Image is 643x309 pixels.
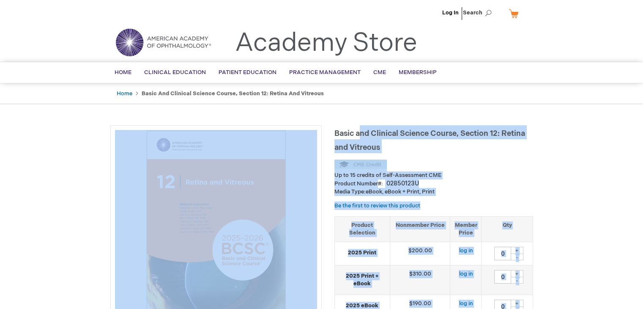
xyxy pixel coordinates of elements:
[142,90,324,97] strong: Basic and Clinical Science Course, Section 12: Retina and Vitreous
[511,277,523,284] div: -
[511,270,523,277] div: +
[459,270,473,277] a: log in
[339,249,386,257] strong: 2025 Print
[144,69,206,76] span: Clinical Education
[219,69,276,76] span: Patient Education
[334,188,533,196] p: eBook, eBook + Print, Print
[511,247,523,254] div: +
[494,247,511,260] input: Qty
[494,270,511,284] input: Qty
[339,272,386,288] strong: 2025 Print + eBook
[459,300,473,307] a: log in
[390,242,450,265] td: $200.00
[399,69,437,76] span: Membership
[463,4,495,21] span: Search
[334,188,366,195] strong: Media Type:
[115,69,131,76] span: Home
[459,247,473,254] a: log in
[450,216,482,242] th: Member Price
[334,180,383,187] strong: Product Number
[373,69,386,76] span: CME
[334,160,387,169] img: CME Credit
[335,216,390,242] th: Product Selection
[482,216,533,242] th: Qty
[235,28,417,58] a: Academy Store
[334,129,525,152] span: Basic and Clinical Science Course, Section 12: Retina and Vitreous
[442,9,459,16] a: Log In
[386,179,419,188] div: 02850123U
[334,171,533,179] li: Up to 15 credits of Self-Assessment CME
[511,300,523,307] div: +
[390,216,450,242] th: Nonmember Price
[511,254,523,260] div: -
[390,265,450,295] td: $310.00
[117,90,132,97] a: Home
[334,202,420,209] a: Be the first to review this product
[289,69,361,76] span: Practice Management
